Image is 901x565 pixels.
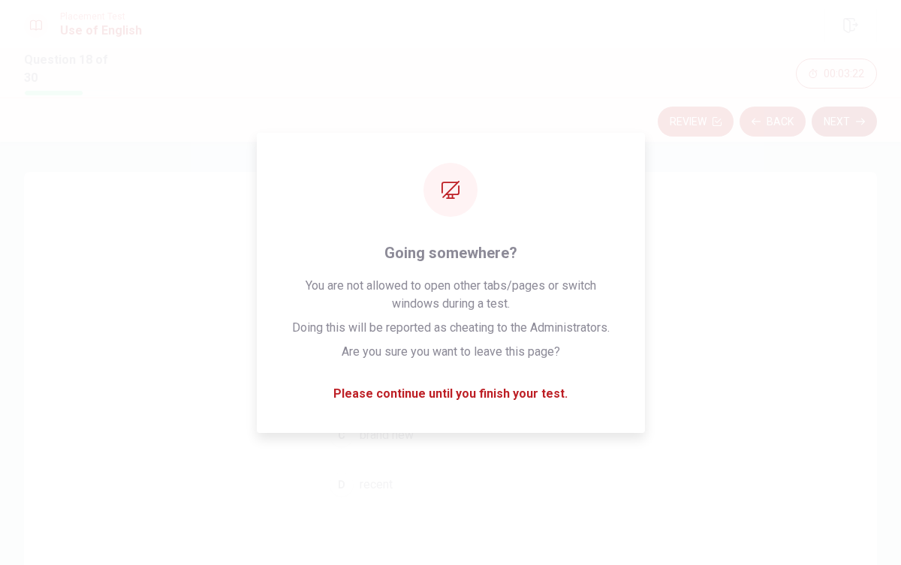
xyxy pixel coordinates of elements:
span: brand new [360,426,414,444]
button: Drecent [323,466,578,503]
span: 00:03:22 [824,68,864,80]
button: Cbrand new [323,416,578,454]
div: A [330,324,354,348]
button: 00:03:22 [796,59,877,89]
button: Back [740,107,806,137]
span: recent [360,476,393,494]
span: secret [360,377,393,395]
div: D [330,473,354,497]
span: Placement Test [60,11,142,22]
button: Review [658,107,734,137]
h1: Use of English [60,22,142,40]
div: C [330,423,354,447]
span: A “tradition” is something ___. [323,275,578,293]
button: Ahanded down over time [323,317,578,355]
span: handed down over time [360,327,482,345]
button: Bsecret [323,367,578,404]
h1: Question 18 of 30 [24,51,120,87]
button: Next [812,107,877,137]
h4: Question 18 [323,233,578,257]
div: B [330,374,354,398]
